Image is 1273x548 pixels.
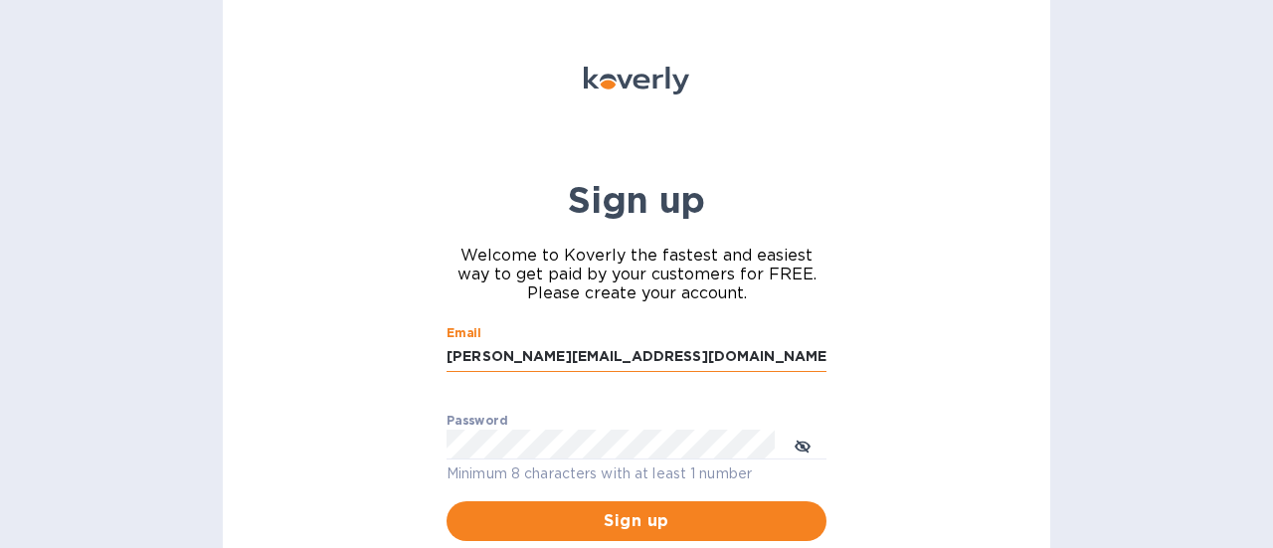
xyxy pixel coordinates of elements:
label: Email [447,328,481,340]
span: Welcome to Koverly the fastest and easiest way to get paid by your customers for FREE. Please cre... [447,246,826,302]
b: Sign up [568,178,705,222]
img: Koverly [584,67,689,94]
label: Password [447,415,507,427]
button: Sign up [447,501,826,541]
button: toggle password visibility [783,425,822,464]
p: Minimum 8 characters with at least 1 number [447,462,826,485]
span: Sign up [462,509,811,533]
